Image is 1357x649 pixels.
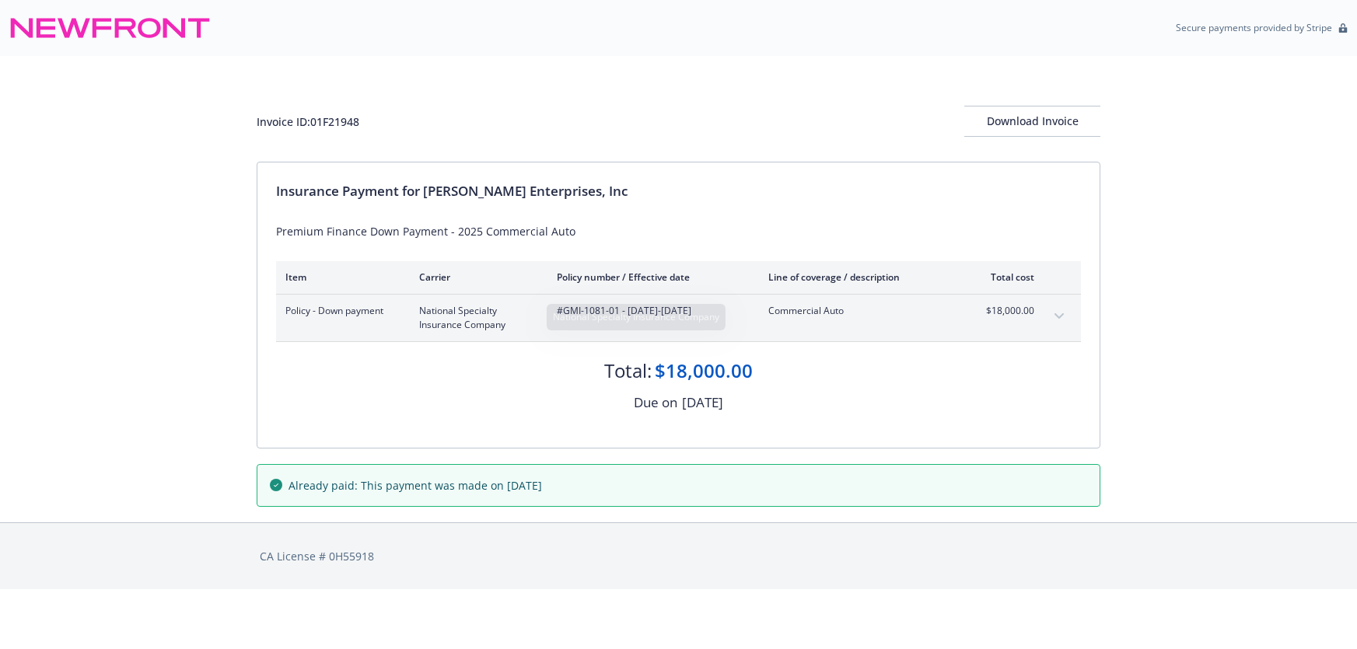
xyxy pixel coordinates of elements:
[1047,304,1072,329] button: expand content
[604,358,652,384] div: Total:
[257,113,359,130] div: Invoice ID: 01F21948
[276,181,1081,201] div: Insurance Payment for [PERSON_NAME] Enterprises, Inc
[682,393,723,413] div: [DATE]
[655,358,753,384] div: $18,000.00
[634,393,677,413] div: Due on
[276,295,1081,341] div: Policy - Down paymentNational Specialty Insurance Company#GMI-1081-01 - [DATE]-[DATE]Commercial A...
[964,106,1100,137] button: Download Invoice
[289,477,542,494] span: Already paid: This payment was made on [DATE]
[1176,21,1332,34] p: Secure payments provided by Stripe
[285,304,394,318] span: Policy - Down payment
[285,270,394,284] div: Item
[260,548,1097,564] div: CA License # 0H55918
[976,304,1034,318] span: $18,000.00
[976,270,1034,284] div: Total cost
[276,223,1081,239] div: Premium Finance Down Payment - 2025 Commercial Auto
[768,304,951,318] span: Commercial Auto
[964,106,1100,136] div: Download Invoice
[557,270,743,284] div: Policy number / Effective date
[419,304,532,332] span: National Specialty Insurance Company
[419,270,532,284] div: Carrier
[768,270,951,284] div: Line of coverage / description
